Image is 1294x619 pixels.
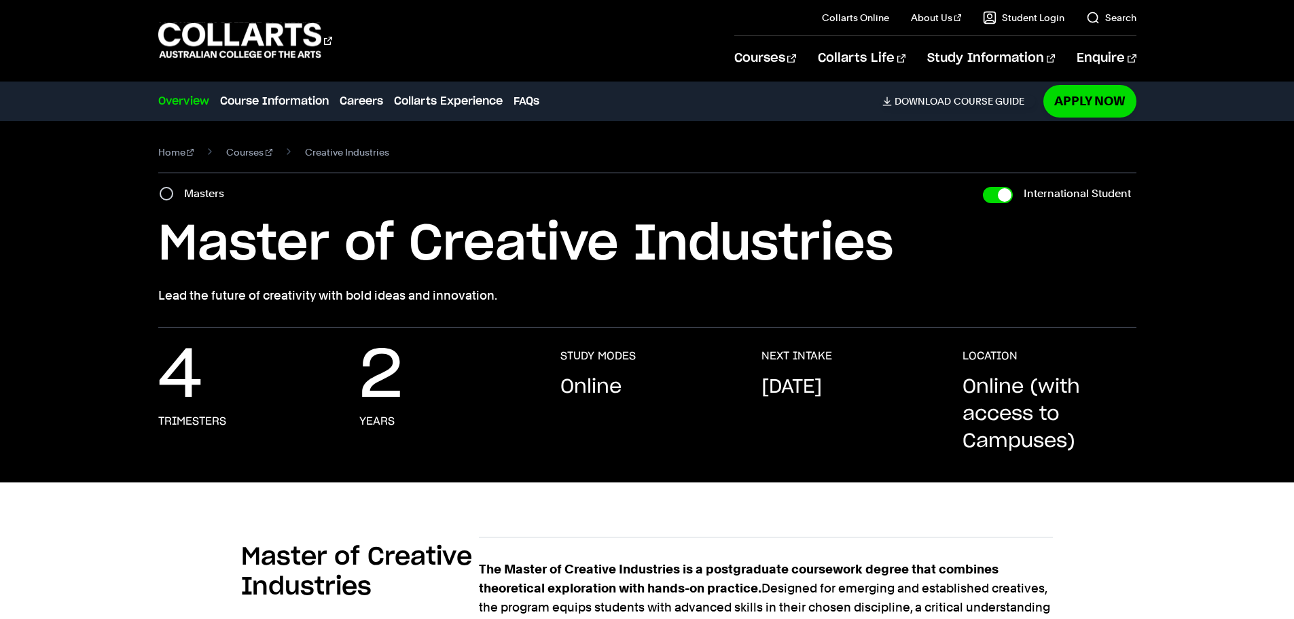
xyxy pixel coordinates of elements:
[340,93,383,109] a: Careers
[1086,11,1136,24] a: Search
[1043,85,1136,117] a: Apply Now
[359,414,395,428] h3: Years
[927,36,1055,81] a: Study Information
[761,374,822,401] p: [DATE]
[560,374,622,401] p: Online
[1077,36,1136,81] a: Enquire
[479,562,999,595] strong: The Master of Creative Industries is a postgraduate coursework degree that combines theoretical e...
[394,93,503,109] a: Collarts Experience
[1024,184,1131,203] label: International Student
[734,36,796,81] a: Courses
[241,542,479,602] h2: Master of Creative Industries
[158,21,332,60] div: Go to homepage
[963,349,1018,363] h3: LOCATION
[158,93,209,109] a: Overview
[158,414,226,428] h3: Trimesters
[818,36,905,81] a: Collarts Life
[882,95,1035,107] a: DownloadCourse Guide
[359,349,403,404] p: 2
[983,11,1064,24] a: Student Login
[220,93,329,109] a: Course Information
[963,374,1136,455] p: Online (with access to Campuses)
[184,184,232,203] label: Masters
[158,286,1136,305] p: Lead the future of creativity with bold ideas and innovation.
[911,11,961,24] a: About Us
[226,143,272,162] a: Courses
[895,95,951,107] span: Download
[761,349,832,363] h3: NEXT INTAKE
[514,93,539,109] a: FAQs
[305,143,389,162] span: Creative Industries
[560,349,636,363] h3: STUDY MODES
[158,214,1136,275] h1: Master of Creative Industries
[158,349,202,404] p: 4
[158,143,194,162] a: Home
[822,11,889,24] a: Collarts Online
